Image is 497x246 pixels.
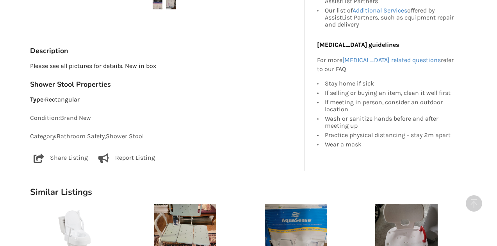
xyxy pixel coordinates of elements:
p: Please see all pictures for details. New in box [30,62,298,71]
p: For more refer to our FAQ [317,56,457,74]
div: If meeting in person, consider an outdoor location [325,98,457,114]
div: Stay home if sick [325,80,457,88]
b: [MEDICAL_DATA] guidelines [317,41,399,48]
div: Wear a mask [325,140,457,148]
strong: Type [30,96,43,103]
p: Report Listing [115,153,155,163]
a: [MEDICAL_DATA] related questions [342,56,441,64]
div: Our list of offered by AssistList Partners, such as equipment repair and delivery [325,6,457,28]
div: If selling or buying an item, clean it well first [325,88,457,98]
div: Practice physical distancing - stay 2m apart [325,130,457,140]
a: Additional Services [353,7,407,14]
div: Wash or sanitize hands before and after meeting up [325,114,457,130]
h1: Similar Listings [24,187,473,198]
p: : Rectangular [30,95,298,104]
p: Category: Bathroom Safety , Shower Stool [30,132,298,141]
h3: Shower Stool Properties [30,80,298,89]
p: Condition: Brand New [30,114,298,123]
h3: Description [30,46,298,55]
p: Share Listing [50,153,88,163]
